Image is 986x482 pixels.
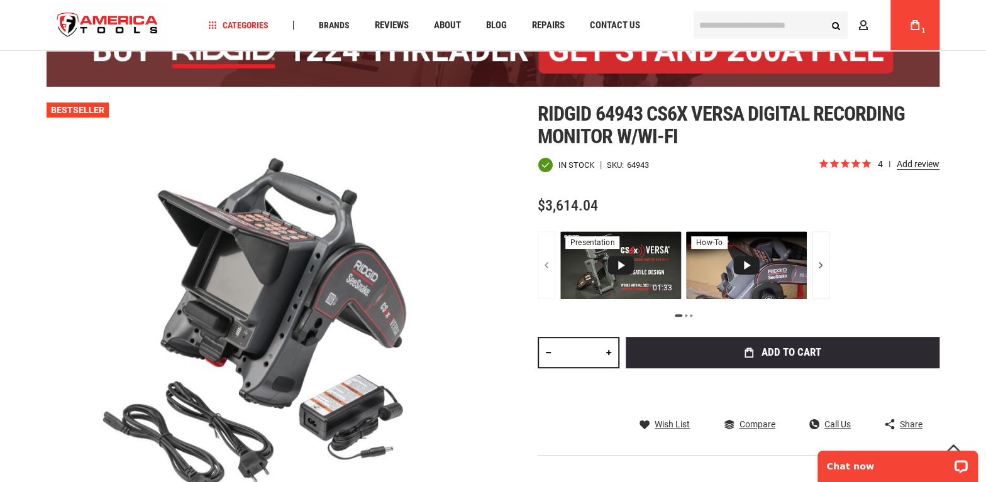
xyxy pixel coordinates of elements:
[538,102,905,148] span: Ridgid 64943 cs6x versa digital recording monitor w/wi-fi
[724,419,775,430] a: Compare
[623,372,942,408] iframe: Secure express checkout frame
[538,157,594,173] div: Availability
[878,159,939,169] span: 4 reviews
[655,420,690,429] span: Wish List
[640,419,690,430] a: Wish List
[762,347,821,358] span: Add to Cart
[202,17,274,34] a: Categories
[486,21,507,30] span: Blog
[558,161,594,169] span: In stock
[824,13,848,37] button: Search
[434,21,461,30] span: About
[921,27,925,34] span: 1
[809,419,851,430] a: Call Us
[818,158,939,172] span: Rated 5.0 out of 5 stars 4 reviews
[809,442,986,482] iframe: LiveChat chat widget
[480,17,512,34] a: Blog
[47,2,169,49] a: store logo
[369,17,414,34] a: Reviews
[319,21,350,30] span: Brands
[313,17,355,34] a: Brands
[900,420,922,429] span: Share
[739,420,775,429] span: Compare
[526,17,570,34] a: Repairs
[584,17,646,34] a: Contact Us
[889,161,890,167] span: reviews
[532,21,565,30] span: Repairs
[824,420,851,429] span: Call Us
[375,21,409,30] span: Reviews
[208,21,269,30] span: Categories
[627,161,649,169] div: 64943
[626,337,939,368] button: Add to Cart
[538,197,598,214] span: $3,614.04
[607,161,627,169] strong: SKU
[47,2,169,49] img: America Tools
[590,21,640,30] span: Contact Us
[428,17,467,34] a: About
